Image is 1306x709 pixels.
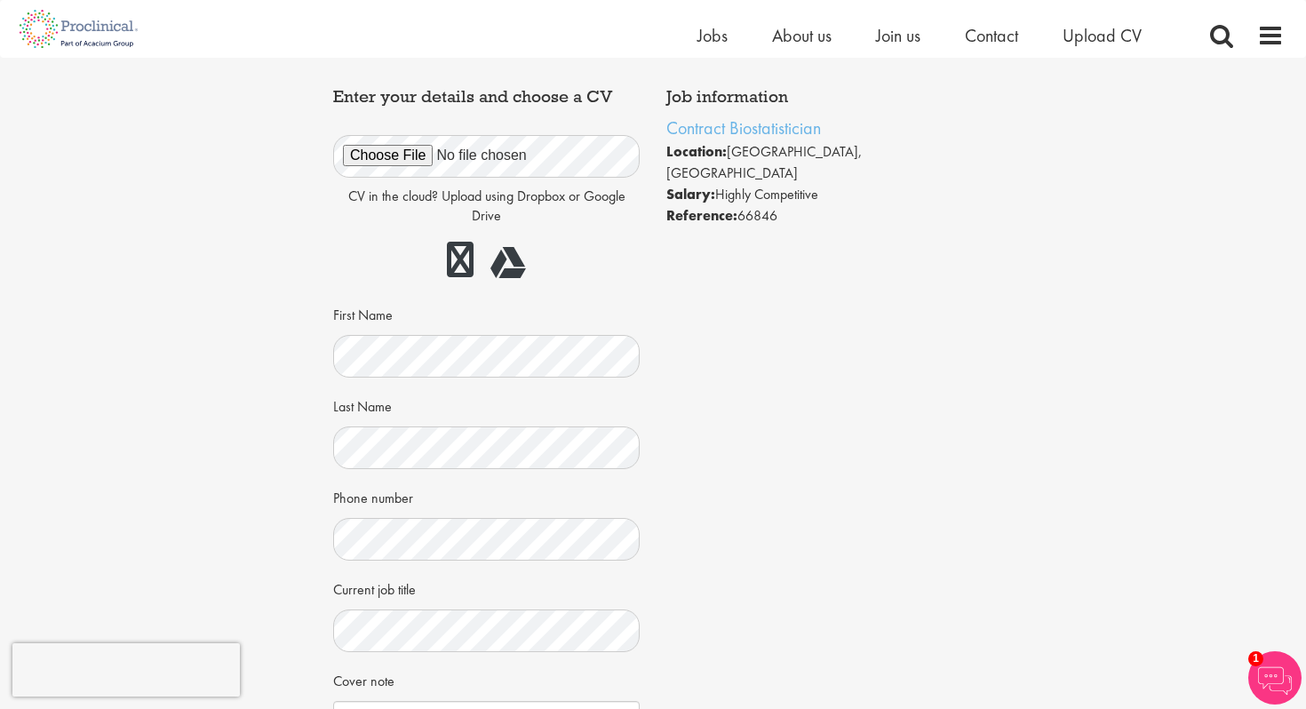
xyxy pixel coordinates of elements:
[333,665,394,692] label: Cover note
[666,116,821,139] a: Contract Biostatistician
[333,574,416,601] label: Current job title
[697,24,728,47] a: Jobs
[666,142,727,161] strong: Location:
[333,299,393,326] label: First Name
[333,391,392,418] label: Last Name
[876,24,920,47] a: Join us
[666,206,737,225] strong: Reference:
[666,185,715,203] strong: Salary:
[333,88,640,106] h4: Enter your details and choose a CV
[1063,24,1142,47] a: Upload CV
[12,643,240,697] iframe: reCAPTCHA
[666,205,973,227] li: 66846
[1248,651,1263,666] span: 1
[772,24,832,47] a: About us
[666,88,973,106] h4: Job information
[666,184,973,205] li: Highly Competitive
[1248,651,1302,705] img: Chatbot
[666,141,973,184] li: [GEOGRAPHIC_DATA], [GEOGRAPHIC_DATA]
[965,24,1018,47] a: Contact
[333,482,413,509] label: Phone number
[333,187,640,227] p: CV in the cloud? Upload using Dropbox or Google Drive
